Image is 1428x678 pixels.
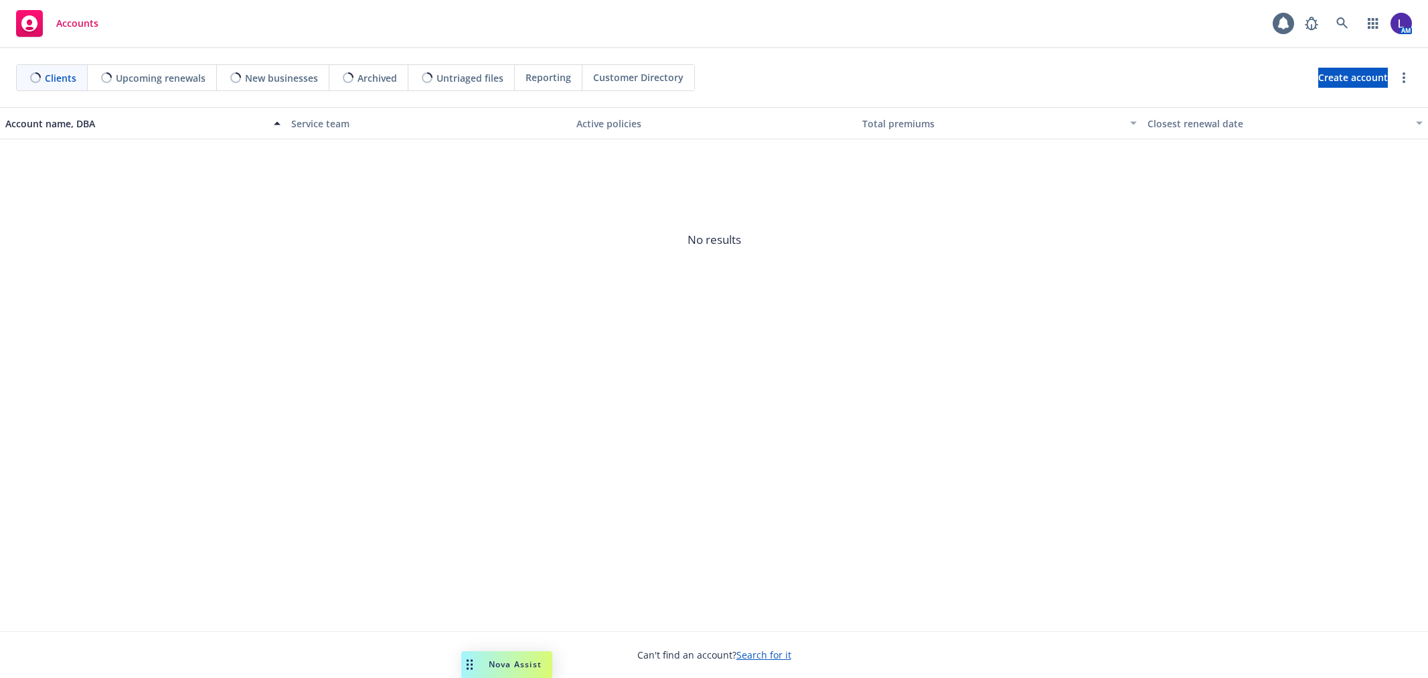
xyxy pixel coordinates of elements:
[286,107,572,139] button: Service team
[56,18,98,29] span: Accounts
[862,117,1123,131] div: Total premiums
[571,107,857,139] button: Active policies
[437,71,503,85] span: Untriaged files
[1360,10,1386,37] a: Switch app
[291,117,566,131] div: Service team
[45,71,76,85] span: Clients
[1329,10,1356,37] a: Search
[1396,70,1412,86] a: more
[116,71,206,85] span: Upcoming renewals
[1318,68,1388,88] a: Create account
[11,5,104,42] a: Accounts
[1147,117,1408,131] div: Closest renewal date
[1142,107,1428,139] button: Closest renewal date
[1391,13,1412,34] img: photo
[1298,10,1325,37] a: Report a Bug
[461,651,478,678] div: Drag to move
[526,70,571,84] span: Reporting
[637,648,791,662] span: Can't find an account?
[1318,65,1388,90] span: Create account
[358,71,397,85] span: Archived
[593,70,684,84] span: Customer Directory
[489,659,542,670] span: Nova Assist
[245,71,318,85] span: New businesses
[576,117,852,131] div: Active policies
[5,117,266,131] div: Account name, DBA
[736,649,791,661] a: Search for it
[461,651,552,678] button: Nova Assist
[857,107,1143,139] button: Total premiums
